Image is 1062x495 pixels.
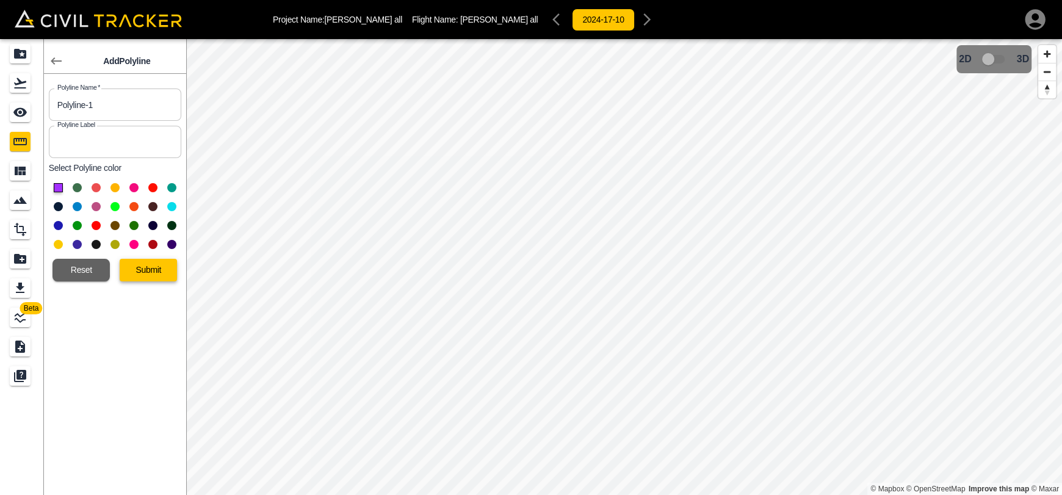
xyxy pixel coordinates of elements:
button: 2024-17-10 [572,9,634,31]
canvas: Map [186,39,1062,495]
p: Flight Name: [412,15,538,24]
a: Maxar [1031,485,1059,493]
p: Project Name: [PERSON_NAME] all [273,15,402,24]
button: Reset bearing to north [1038,81,1056,98]
img: Civil Tracker [15,10,182,27]
a: Map feedback [969,485,1029,493]
span: 2D [959,54,971,65]
span: 3D [1017,54,1029,65]
a: Mapbox [870,485,904,493]
button: Zoom in [1038,45,1056,63]
button: Zoom out [1038,63,1056,81]
a: OpenStreetMap [906,485,966,493]
span: [PERSON_NAME] all [460,15,538,24]
span: 3D model not uploaded yet [977,48,1012,71]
